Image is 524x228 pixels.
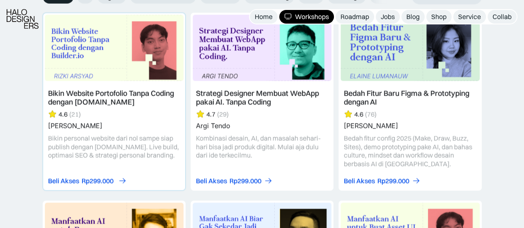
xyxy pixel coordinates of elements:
div: Jobs [381,12,395,21]
div: Blog [406,12,420,21]
div: Beli Akses [344,177,375,185]
a: Roadmap [336,10,374,24]
div: Rp299.000 [229,177,261,185]
div: Roadmap [340,12,369,21]
a: Beli AksesRp299.000 [344,177,420,185]
div: Rp299.000 [82,177,113,185]
div: Shop [431,12,447,21]
div: Rp299.000 [377,177,409,185]
div: Home [255,12,273,21]
a: Beli AksesRp299.000 [196,177,273,185]
a: Jobs [376,10,400,24]
a: Beli AksesRp299.000 [48,177,125,185]
div: Beli Akses [48,177,79,185]
a: Workshops [279,10,334,24]
a: Blog [401,10,425,24]
div: Collab [493,12,512,21]
div: Workshops [295,12,329,21]
a: Shop [426,10,452,24]
div: Service [458,12,481,21]
div: Beli Akses [196,177,227,185]
a: Service [453,10,486,24]
a: Collab [488,10,517,24]
a: Home [250,10,278,24]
